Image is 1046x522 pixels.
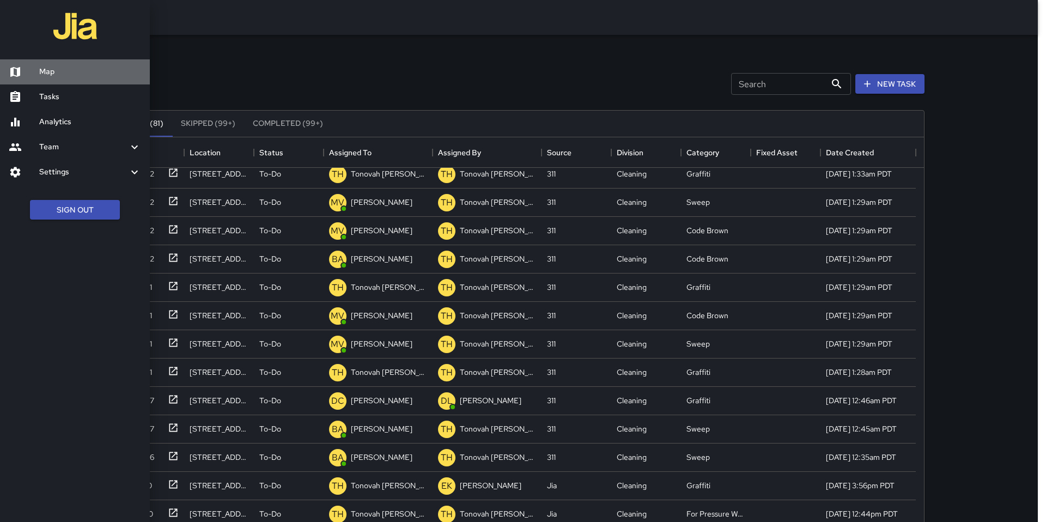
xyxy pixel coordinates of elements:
h6: Map [39,66,141,78]
button: Sign Out [30,200,120,220]
img: jia-logo [53,4,97,48]
h6: Team [39,141,128,153]
h6: Tasks [39,91,141,103]
h6: Settings [39,166,128,178]
h6: Analytics [39,116,141,128]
